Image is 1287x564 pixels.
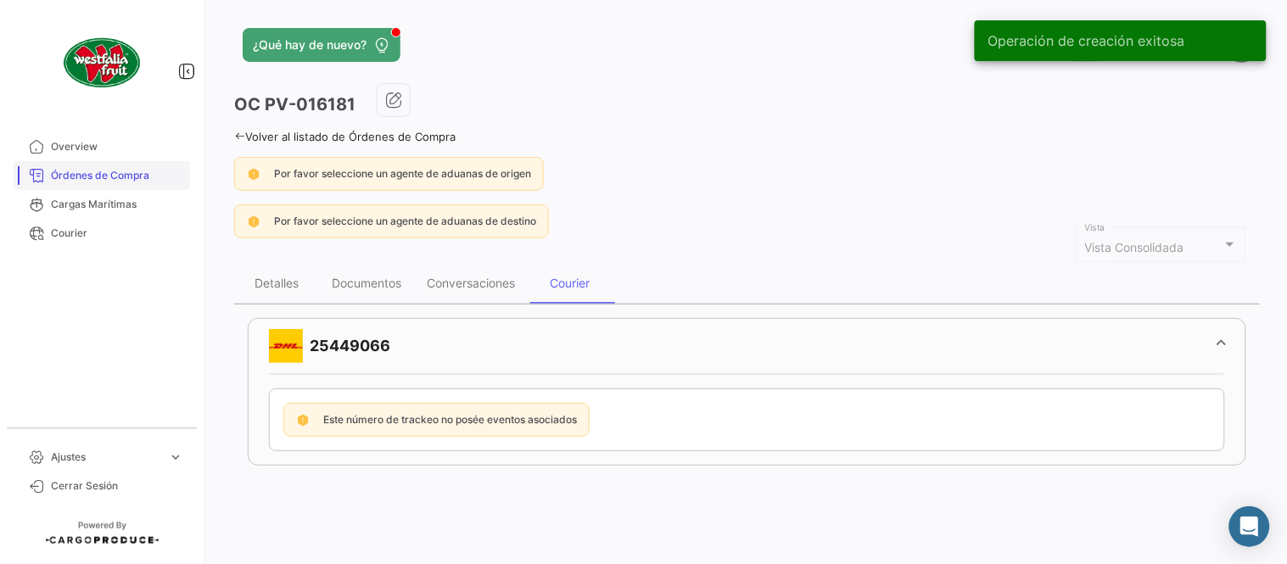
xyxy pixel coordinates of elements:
span: Órdenes de Compra [51,168,183,183]
span: Cargas Marítimas [51,197,183,212]
span: Este número de trackeo no posée eventos asociados [323,413,577,426]
span: Por favor seleccione un agente de aduanas de destino [274,215,536,227]
span: Overview [51,139,183,154]
div: Conversaciones [427,276,515,290]
span: ¿Qué hay de nuevo? [253,36,367,53]
span: Operación de creación exitosa [988,32,1185,49]
div: Courier [551,276,590,290]
mat-expansion-panel-header: 25449066 [249,319,1245,373]
a: Overview [14,132,190,161]
div: Documentos [332,276,401,290]
button: ¿Qué hay de nuevo? [243,28,400,62]
a: Courier [14,219,190,248]
span: Por favor seleccione un agente de aduanas de origen [274,167,531,180]
div: 25449066 [249,373,1245,465]
img: client-50.png [59,20,144,105]
span: Courier [51,226,183,241]
span: expand_more [168,450,183,465]
div: Abrir Intercom Messenger [1229,506,1270,547]
div: Detalles [255,276,299,290]
a: Órdenes de Compra [14,161,190,190]
h3: OC PV-016181 [234,92,355,116]
span: Ajustes [51,450,161,465]
mat-panel-title: 25449066 [269,329,1205,363]
a: Cargas Marítimas [14,190,190,219]
mat-select-trigger: Vista Consolidada [1085,240,1184,254]
a: Volver al listado de Órdenes de Compra [234,130,456,143]
span: Cerrar Sesión [51,478,183,494]
img: DHLIcon.png [269,329,303,363]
